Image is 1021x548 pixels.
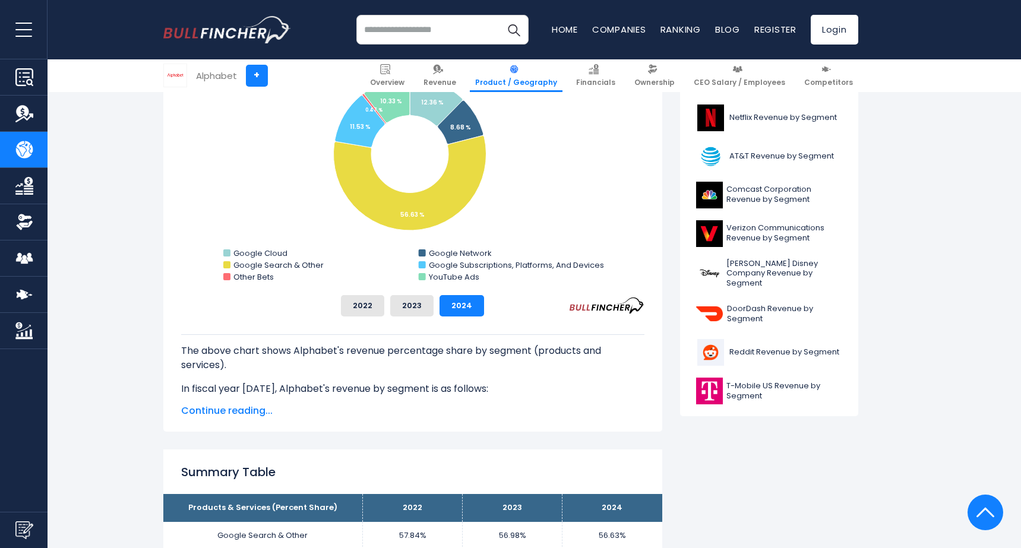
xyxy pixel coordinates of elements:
[799,59,858,92] a: Competitors
[418,59,461,92] a: Revenue
[811,15,858,45] a: Login
[470,59,562,92] a: Product / Geography
[689,375,849,407] a: T-Mobile US Revenue by Segment
[390,295,434,316] button: 2023
[475,78,557,87] span: Product / Geography
[365,107,383,113] tspan: 0.47 %
[440,295,484,316] button: 2024
[660,23,701,36] a: Ranking
[233,248,287,259] text: Google Cloud
[696,182,723,208] img: CMCSA logo
[727,304,842,324] span: DoorDash Revenue by Segment
[450,123,470,132] tspan: 8.68 %
[689,140,849,173] a: AT&T Revenue by Segment
[196,69,237,83] div: Alphabet
[592,23,646,36] a: Companies
[804,78,853,87] span: Competitors
[696,143,726,170] img: T logo
[696,220,723,247] img: VZ logo
[696,260,723,287] img: DIS logo
[696,378,723,404] img: TMUS logo
[181,404,644,418] span: Continue reading...
[726,185,842,205] span: Comcast Corporation Revenue by Segment
[689,336,849,369] a: Reddit Revenue by Segment
[246,65,268,87] a: +
[400,210,424,219] tspan: 56.63 %
[689,297,849,330] a: DoorDash Revenue by Segment
[163,16,291,43] a: Go to homepage
[428,271,479,283] text: YouTube Ads
[233,271,274,283] text: Other Bets
[729,151,834,161] span: AT&T Revenue by Segment
[694,78,785,87] span: CEO Salary / Employees
[729,113,837,123] span: Netflix Revenue by Segment
[363,494,463,522] th: 2022
[696,104,726,131] img: NFLX logo
[688,59,791,92] a: CEO Salary / Employees
[163,494,363,522] th: Products & Services (Percent Share)
[754,23,796,36] a: Register
[428,248,491,259] text: Google Network
[365,59,410,92] a: Overview
[715,23,740,36] a: Blog
[689,102,849,134] a: Netflix Revenue by Segment
[181,382,644,396] p: In fiscal year [DATE], Alphabet's revenue by segment is as follows:
[423,78,456,87] span: Revenue
[634,78,675,87] span: Ownership
[552,23,578,36] a: Home
[729,347,839,357] span: Reddit Revenue by Segment
[726,223,842,243] span: Verizon Communications Revenue by Segment
[689,256,849,292] a: [PERSON_NAME] Disney Company Revenue by Segment
[689,217,849,250] a: Verizon Communications Revenue by Segment
[689,179,849,211] a: Comcast Corporation Revenue by Segment
[341,295,384,316] button: 2022
[164,64,187,87] img: GOOGL logo
[163,16,291,43] img: bullfincher logo
[696,339,726,366] img: RDDT logo
[726,381,842,401] span: T-Mobile US Revenue by Segment
[499,15,529,45] button: Search
[571,59,621,92] a: Financials
[370,78,404,87] span: Overview
[15,213,33,231] img: Ownership
[428,259,603,271] text: Google Subscriptions, Platforms, And Devices
[233,259,324,271] text: Google Search & Other
[350,122,371,131] tspan: 11.53 %
[576,78,615,87] span: Financials
[181,48,644,286] svg: Alphabet's Revenue Share by Segment
[629,59,680,92] a: Ownership
[380,97,402,106] tspan: 10.33 %
[726,259,842,289] span: [PERSON_NAME] Disney Company Revenue by Segment
[696,300,724,327] img: DASH logo
[181,463,644,481] h2: Summary Table
[463,494,562,522] th: 2023
[181,344,644,372] p: The above chart shows Alphabet's revenue percentage share by segment (products and services).
[421,98,443,107] tspan: 12.36 %
[562,494,662,522] th: 2024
